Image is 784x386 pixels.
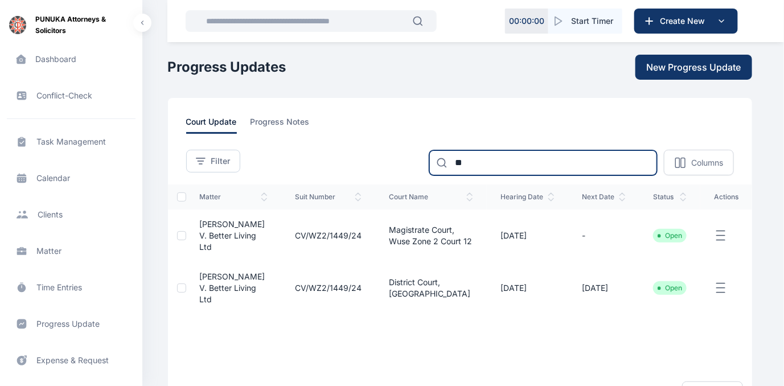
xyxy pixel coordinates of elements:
[186,150,240,173] button: Filter
[7,128,136,155] a: task management
[375,262,487,314] td: District Court, [GEOGRAPHIC_DATA]
[655,15,715,27] span: Create New
[487,210,568,262] td: [DATE]
[35,14,133,36] span: PUNUKA Attorneys & Solicitors
[186,116,237,134] span: court update
[7,237,136,265] a: matter
[487,262,568,314] td: [DATE]
[635,55,752,80] button: New Progress Update
[200,192,268,202] span: matter
[582,192,626,202] span: next date
[571,15,613,27] span: Start Timer
[281,262,375,314] td: CV/WZ2/1449/24
[389,192,473,202] span: court name
[7,201,136,228] a: clients
[500,192,555,202] span: hearing date
[375,210,487,262] td: Magistrate Court, Wuse Zone 2 Court 12
[658,231,682,240] li: Open
[568,210,639,262] td: -
[714,192,738,202] span: actions
[7,165,136,192] a: calendar
[281,210,375,262] td: CV/WZ2/1449/24
[7,46,136,73] a: dashboard
[7,274,136,301] a: time entries
[653,192,687,202] span: status
[634,9,738,34] button: Create New
[658,284,682,293] li: Open
[647,60,741,74] span: New Progress Update
[295,192,362,202] span: suit number
[664,150,734,175] button: Columns
[200,272,265,304] a: [PERSON_NAME] v. Better Living Ltd
[7,82,136,109] a: conflict-check
[568,262,639,314] td: [DATE]
[211,155,231,167] span: Filter
[691,157,723,169] p: Columns
[251,116,323,134] a: progress notes
[168,58,286,76] h1: Progress Updates
[251,116,310,134] span: progress notes
[548,9,622,34] button: Start Timer
[509,15,544,27] p: 00 : 00 : 00
[7,347,136,374] a: expense & request
[7,310,136,338] a: progress update
[186,116,251,134] a: court update
[200,219,265,252] a: [PERSON_NAME] v. Better Living Ltd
